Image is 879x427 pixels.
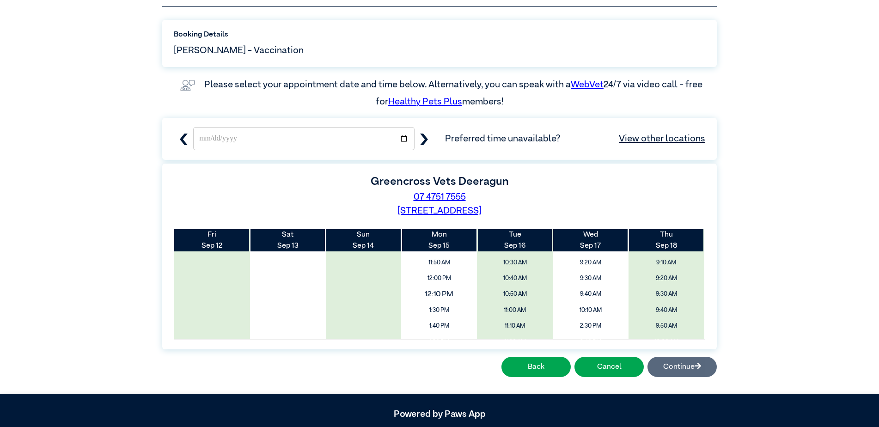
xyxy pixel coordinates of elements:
[414,192,466,201] a: 07 4751 7555
[556,272,625,285] span: 9:30 AM
[404,335,474,348] span: 1:50 PM
[556,256,625,269] span: 9:20 AM
[480,256,549,269] span: 10:30 AM
[388,97,462,106] a: Healthy Pets Plus
[632,304,701,317] span: 9:40 AM
[174,43,304,57] span: [PERSON_NAME] - Vaccination
[397,206,482,215] a: [STREET_ADDRESS]
[480,304,549,317] span: 11:00 AM
[480,272,549,285] span: 10:40 AM
[401,229,477,251] th: Sep 15
[404,304,474,317] span: 1:30 PM
[629,229,704,251] th: Sep 18
[574,357,644,377] button: Cancel
[394,286,484,303] span: 12:10 PM
[619,132,705,146] a: View other locations
[480,335,549,348] span: 11:20 AM
[556,304,625,317] span: 10:10 AM
[204,80,704,106] label: Please select your appointment date and time below. Alternatively, you can speak with a 24/7 via ...
[162,409,717,420] h5: Powered by Paws App
[553,229,629,251] th: Sep 17
[632,335,701,348] span: 10:00 AM
[404,272,474,285] span: 12:00 PM
[326,229,402,251] th: Sep 14
[174,29,705,40] label: Booking Details
[480,319,549,333] span: 11:10 AM
[480,287,549,301] span: 10:50 AM
[556,335,625,348] span: 2:40 PM
[501,357,571,377] button: Back
[556,319,625,333] span: 2:30 PM
[632,319,701,333] span: 9:50 AM
[404,319,474,333] span: 1:40 PM
[632,287,701,301] span: 9:30 AM
[174,229,250,251] th: Sep 12
[404,256,474,269] span: 11:50 AM
[177,76,199,95] img: vet
[632,256,701,269] span: 9:10 AM
[371,176,509,187] label: Greencross Vets Deeragun
[445,132,705,146] span: Preferred time unavailable?
[477,229,553,251] th: Sep 16
[556,287,625,301] span: 9:40 AM
[632,272,701,285] span: 9:20 AM
[571,80,604,89] a: WebVet
[250,229,326,251] th: Sep 13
